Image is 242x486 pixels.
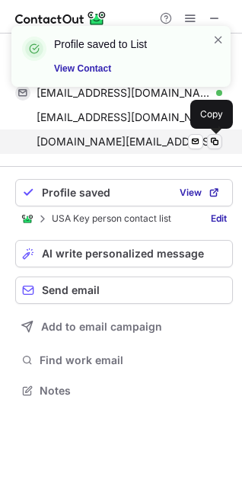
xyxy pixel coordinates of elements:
[40,353,227,367] span: Find work email
[37,135,222,149] span: [DOMAIN_NAME][EMAIL_ADDRESS][PERSON_NAME][DOMAIN_NAME]
[15,179,233,206] button: Profile savedView
[205,211,233,226] a: Edit
[15,240,233,267] button: AI write personalized message
[15,277,233,304] button: Send email
[40,384,227,398] span: Notes
[42,248,204,260] span: AI write personalized message
[15,9,107,27] img: ContactOut v5.3.10
[180,187,202,198] span: View
[52,213,171,224] p: USA Key person contact list
[15,380,233,401] button: Notes
[21,213,33,225] img: ContactOut
[54,61,194,76] a: View Contact
[41,321,162,333] span: Add to email campaign
[15,313,233,341] button: Add to email campaign
[15,350,233,371] button: Find work email
[37,110,211,124] span: [EMAIL_ADDRESS][DOMAIN_NAME]
[42,284,100,296] span: Send email
[54,37,194,52] header: Profile saved to List
[22,37,46,61] img: success
[42,187,110,199] span: Profile saved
